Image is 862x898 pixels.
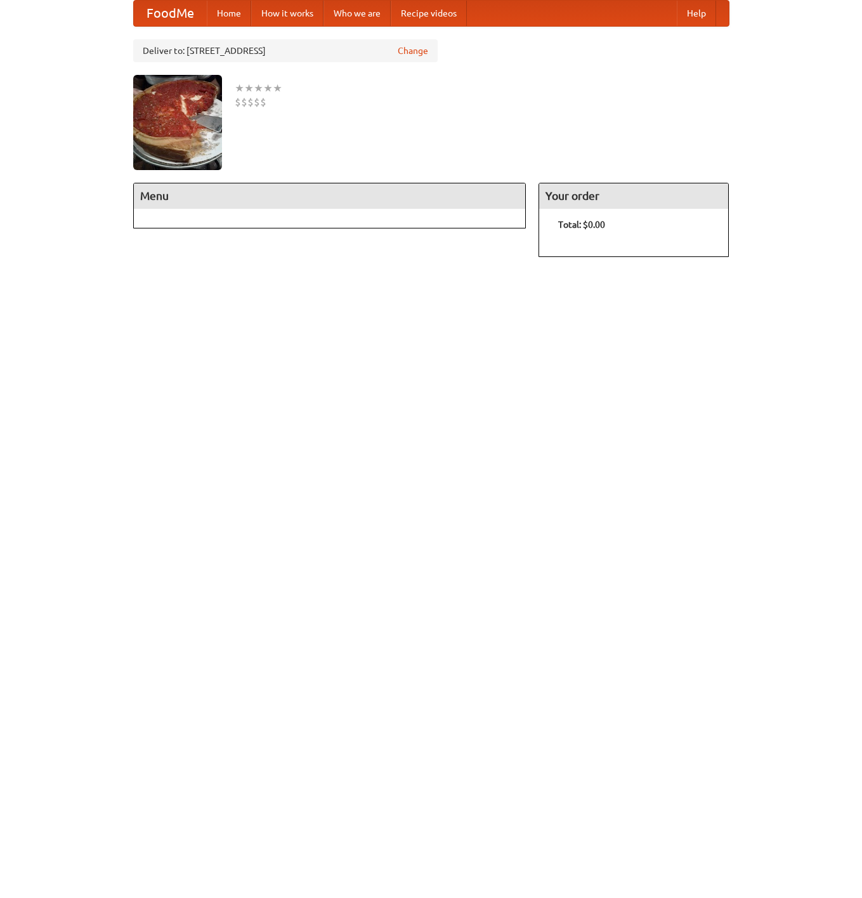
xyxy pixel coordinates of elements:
a: Help [677,1,716,26]
li: ★ [244,81,254,95]
h4: Your order [539,183,728,209]
li: $ [241,95,247,109]
li: ★ [254,81,263,95]
h4: Menu [134,183,526,209]
li: ★ [273,81,282,95]
a: How it works [251,1,323,26]
a: Recipe videos [391,1,467,26]
img: angular.jpg [133,75,222,170]
li: $ [235,95,241,109]
li: ★ [263,81,273,95]
a: Who we are [323,1,391,26]
div: Deliver to: [STREET_ADDRESS] [133,39,438,62]
b: Total: $0.00 [558,220,605,230]
a: Home [207,1,251,26]
a: FoodMe [134,1,207,26]
a: Change [398,44,428,57]
li: ★ [235,81,244,95]
li: $ [254,95,260,109]
li: $ [260,95,266,109]
li: $ [247,95,254,109]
